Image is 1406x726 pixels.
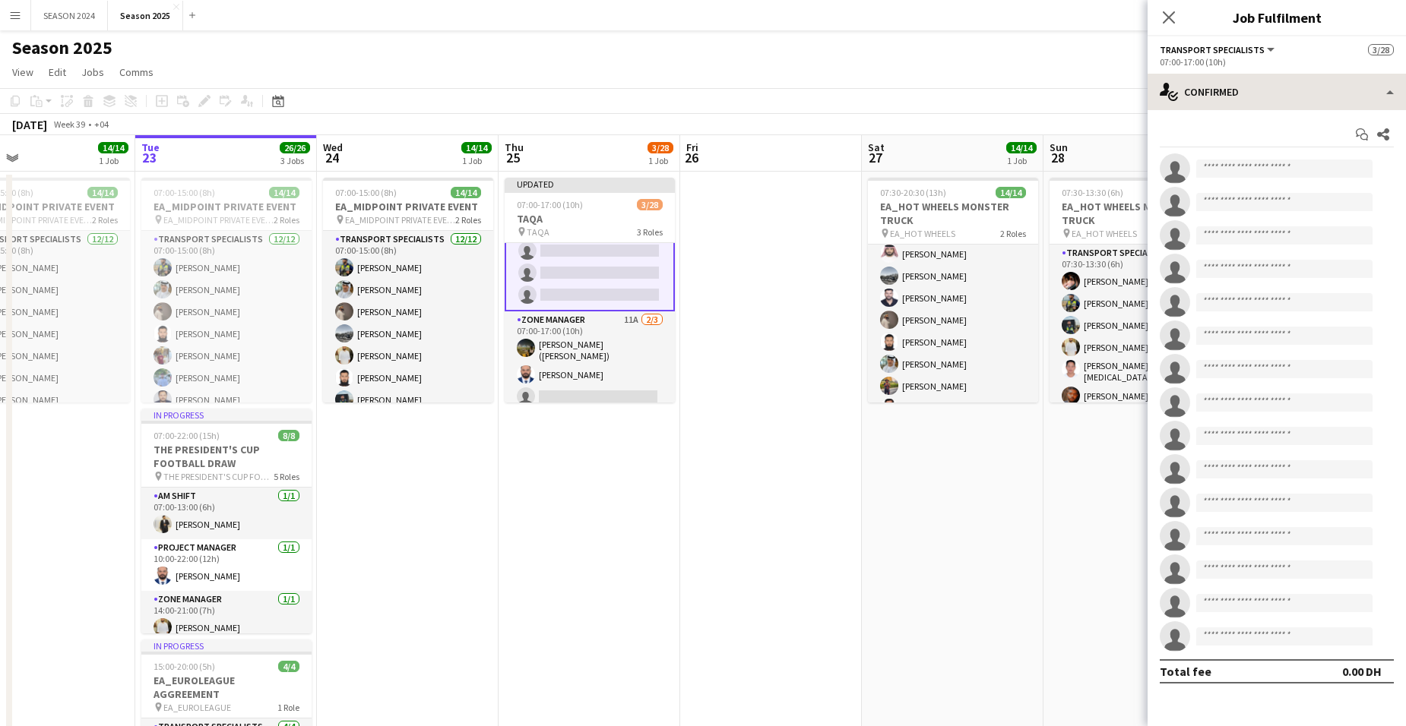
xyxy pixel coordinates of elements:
span: EA_MIDPOINT PRIVATE EVENT [345,214,455,226]
span: Fri [686,140,698,154]
span: EA_MIDPOINT PRIVATE EVENT [163,214,274,226]
span: 14/14 [269,187,299,198]
span: Thu [505,140,524,154]
div: 07:00-17:00 (10h) [1160,56,1394,68]
div: 1 Job [648,155,673,166]
span: TAQA [527,226,549,238]
span: 25 [502,149,524,166]
span: Transport Specialists [1160,44,1265,55]
span: 3/28 [637,199,663,210]
span: 14/14 [461,142,492,153]
span: EA_EUROLEAGUE [163,702,231,713]
div: [DATE] [12,117,47,132]
span: Wed [323,140,343,154]
span: Sun [1050,140,1068,154]
h3: EA_EUROLEAGUE AGGREEMENT [141,674,312,701]
span: 2 Roles [92,214,118,226]
span: 14/14 [996,187,1026,198]
span: Tue [141,140,160,154]
span: 8/8 [278,430,299,441]
app-job-card: In progress07:00-22:00 (15h)8/8THE PRESIDENT'S CUP FOOTBALL DRAW THE PRESIDENT'S CUP FOOTBALL DRA... [141,409,312,633]
app-job-card: 07:30-20:30 (13h)14/14EA_HOT WHEELS MONSTER TRUCK EA_HOT WHEELS2 RolesTransport Specialists12/120... [868,178,1038,402]
span: 07:30-13:30 (6h) [1062,187,1123,198]
h3: Job Fulfilment [1148,8,1406,27]
a: Edit [43,62,72,82]
span: THE PRESIDENT'S CUP FOOTBALL DRAW [163,471,274,482]
app-card-role: Project Manager1/110:00-22:00 (12h)[PERSON_NAME] [141,539,312,591]
a: Jobs [75,62,110,82]
span: 14/14 [98,142,128,153]
span: 14/14 [1006,142,1037,153]
h3: THE PRESIDENT'S CUP FOOTBALL DRAW [141,443,312,470]
span: 2 Roles [274,214,299,226]
app-job-card: 07:00-15:00 (8h)14/14EA_MIDPOINT PRIVATE EVENT EA_MIDPOINT PRIVATE EVENT2 RolesTransport Speciali... [323,178,493,402]
app-job-card: 07:30-13:30 (6h)14/14EA_HOT WHEELS MONSTER TRUCK EA_HOT WHEELS2 RolesTransport Specialists12/1207... [1050,178,1220,402]
h3: EA_HOT WHEELS MONSTER TRUCK [1050,200,1220,227]
app-job-card: 07:00-15:00 (8h)14/14EA_MIDPOINT PRIVATE EVENT EA_MIDPOINT PRIVATE EVENT2 RolesTransport Speciali... [141,178,312,402]
span: 2 Roles [1000,228,1026,239]
app-card-role: Transport Specialists12/1207:00-15:00 (8h)[PERSON_NAME][PERSON_NAME][PERSON_NAME][PERSON_NAME][PE... [323,231,493,525]
app-card-role: Transport Specialists12/1207:00-15:00 (8h)[PERSON_NAME][PERSON_NAME][PERSON_NAME][PERSON_NAME][PE... [141,231,312,525]
h3: TAQA [505,212,675,226]
div: 3 Jobs [280,155,309,166]
app-card-role: Zone Manager11A2/307:00-17:00 (10h)[PERSON_NAME] ([PERSON_NAME])[PERSON_NAME] [505,311,675,412]
app-card-role: AM SHIFT1/107:00-13:00 (6h)[PERSON_NAME] [141,488,312,539]
h3: EA_HOT WHEELS MONSTER TRUCK [868,200,1038,227]
span: 3 Roles [637,226,663,238]
a: View [6,62,40,82]
span: 07:00-22:00 (15h) [154,430,220,441]
a: Comms [113,62,160,82]
div: Total fee [1160,664,1211,679]
span: 3/28 [1368,44,1394,55]
app-card-role: Zone Manager1/114:00-21:00 (7h)[PERSON_NAME] [141,591,312,642]
div: In progress [141,409,312,421]
app-card-role: Transport Specialists12/1207:30-13:30 (6h)[PERSON_NAME][PERSON_NAME][PERSON_NAME][PERSON_NAME][PE... [1050,245,1220,543]
span: Week 39 [50,118,88,130]
span: View [12,65,33,79]
div: Updated [505,178,675,190]
button: SEASON 2024 [31,1,108,30]
span: 14/14 [87,187,118,198]
div: 1 Job [99,155,128,166]
span: Edit [49,65,66,79]
span: 07:30-20:30 (13h) [880,187,946,198]
span: EA_HOT WHEELS [1072,228,1137,239]
h3: EA_MIDPOINT PRIVATE EVENT [323,200,493,213]
span: Comms [119,65,154,79]
span: Sat [868,140,885,154]
span: 07:00-15:00 (8h) [154,187,215,198]
span: 14/14 [451,187,481,198]
div: 1 Job [1007,155,1036,166]
span: 07:00-15:00 (8h) [335,187,397,198]
span: 3/28 [648,142,673,153]
span: 26/26 [280,142,310,153]
app-job-card: Updated07:00-17:00 (10h)3/28TAQA TAQA3 Roles Zone Manager11A2/307:00-17:00 (10h)[PERSON_NAME] ([P... [505,178,675,402]
span: 28 [1047,149,1068,166]
span: 24 [321,149,343,166]
span: 1 Role [277,702,299,713]
h1: Season 2025 [12,36,112,59]
div: +04 [94,118,109,130]
button: Transport Specialists [1160,44,1277,55]
div: 0.00 DH [1342,664,1382,679]
span: Jobs [81,65,104,79]
div: In progress [141,639,312,652]
div: Confirmed [1148,74,1406,110]
span: 5 Roles [274,471,299,482]
span: EA_HOT WHEELS [890,228,955,239]
h3: EA_MIDPOINT PRIVATE EVENT [141,200,312,213]
span: 27 [866,149,885,166]
span: 07:00-17:00 (10h) [517,199,583,210]
div: 1 Job [462,155,491,166]
span: 2 Roles [455,214,481,226]
app-card-role: Transport Specialists12/1207:30-20:30 (13h)[PERSON_NAME][PERSON_NAME][MEDICAL_DATA][PERSON_NAME][... [868,169,1038,467]
span: 4/4 [278,661,299,672]
span: 23 [139,149,160,166]
button: Season 2025 [108,1,183,30]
